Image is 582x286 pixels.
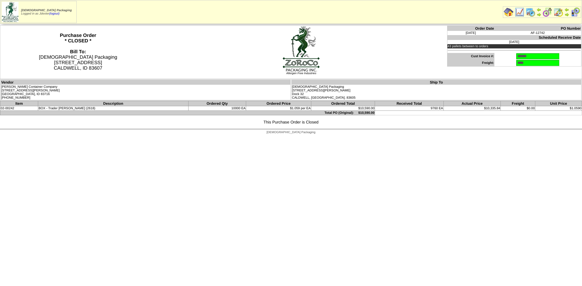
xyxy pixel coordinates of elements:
th: Scheduled Receive Date [447,35,581,40]
img: arrowleft.gif [537,7,541,12]
th: Description [38,101,189,106]
img: zoroco-logo-small.webp [2,2,18,22]
th: Freight [501,101,535,106]
td: $1.059 per EA [246,106,311,111]
td: 10000 EA [188,106,246,111]
th: Ship To [292,80,581,85]
td: $0.00 [501,106,535,111]
img: line_graph.gif [515,7,524,17]
th: Actual Price [443,101,501,106]
td: $10,335.84 [443,106,501,111]
th: Unit Price [535,101,582,106]
td: Total PO (Original): $10,590.00 [0,111,375,115]
span: Allergen Free Industries [286,72,316,75]
th: Ordered Total [311,101,375,106]
a: (logout) [49,12,59,15]
img: calendarinout.gif [554,7,563,17]
img: arrowright.gif [537,12,541,17]
th: Ordered Qty [188,101,246,106]
span: Logged in as Jdexter [21,9,72,15]
th: Purchase Order * CLOSED * [0,25,156,79]
img: arrowleft.gif [564,7,569,12]
img: home.gif [504,7,513,17]
span: [DEMOGRAPHIC_DATA] Packaging [21,9,72,12]
img: arrowright.gif [564,12,569,17]
td: [DEMOGRAPHIC_DATA] Packaging [STREET_ADDRESS][PERSON_NAME] Dock 32 CALDWELL, [GEOGRAPHIC_DATA]. 8... [292,85,581,100]
img: calendarcustomer.gif [570,7,580,17]
td: [PERSON_NAME] Container Company [STREET_ADDRESS][PERSON_NAME] [GEOGRAPHIC_DATA], ID 83716 [PHONE_... [1,85,291,100]
td: $1.0590 [535,106,582,111]
td: BOX - Trader [PERSON_NAME] (2618) [38,106,189,111]
span: [DEMOGRAPHIC_DATA] Packaging [266,131,315,134]
td: 02-00242 [0,106,38,111]
img: calendarblend.gif [543,7,552,17]
th: Order Date [447,26,494,31]
img: calendarprod.gif [526,7,535,17]
td: [DATE] [447,40,581,44]
th: Item [0,101,38,106]
td: Freight: [447,60,494,67]
img: logoBig.jpg [282,26,320,72]
td: 9760 EA [375,106,443,111]
span: [DEMOGRAPHIC_DATA] Packaging [STREET_ADDRESS] CALDWELL, ID 83607 [39,49,117,71]
th: Received Total [375,101,443,106]
th: Vendor [1,80,291,85]
th: Ordered Price [246,101,311,106]
td: Cust Invoice #: [447,53,494,60]
th: PO Number [494,26,581,31]
td: AF-12742 [494,31,581,35]
strong: Bill To: [70,49,86,54]
td: [DATE] [447,31,494,35]
td: 43 pallets between to orders [447,44,581,48]
td: $10,590.00 [311,106,375,111]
